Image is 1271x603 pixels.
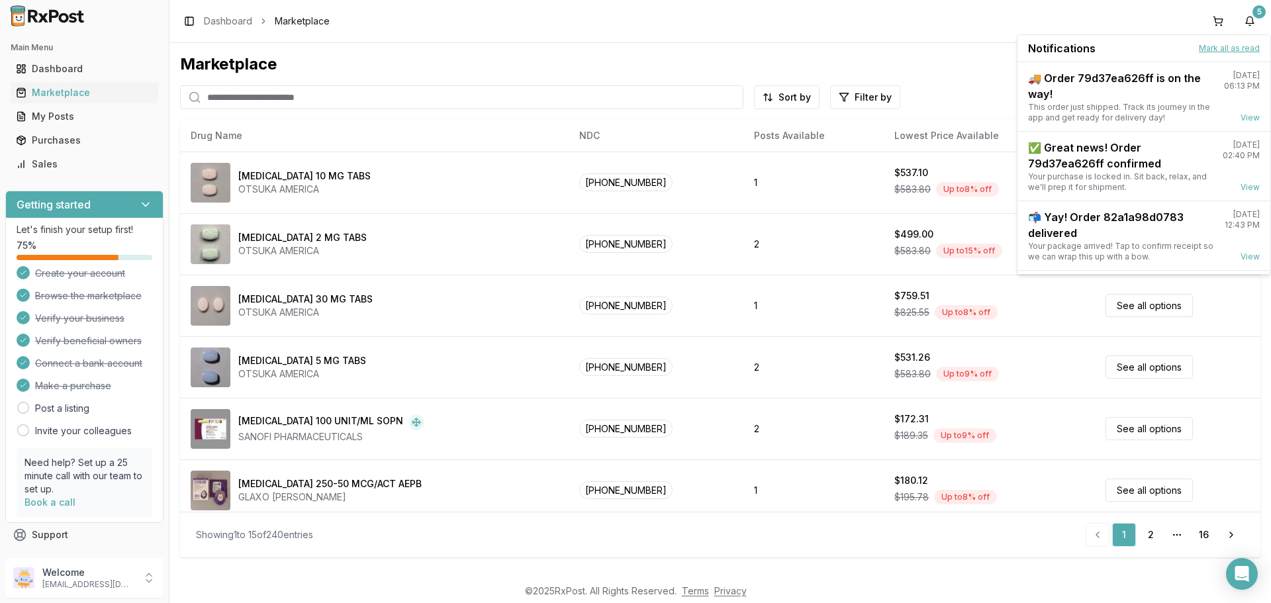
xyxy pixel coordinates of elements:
[579,481,673,499] span: [PHONE_NUMBER]
[1241,113,1260,123] a: View
[16,134,153,147] div: Purchases
[17,239,36,252] span: 75 %
[1225,220,1260,230] div: 12:43 PM
[830,85,900,109] button: Filter by
[35,289,142,302] span: Browse the marketplace
[743,459,884,521] td: 1
[1239,11,1260,32] button: 5
[1241,252,1260,262] a: View
[5,547,164,571] button: Feedback
[1199,43,1260,54] button: Mark all as read
[1106,294,1193,317] a: See all options
[1028,102,1213,123] div: This order just shipped. Track its journey in the app and get ready for delivery day!
[16,86,153,99] div: Marketplace
[894,166,928,179] div: $537.10
[1224,81,1260,91] div: 06:13 PM
[933,428,996,443] div: Up to 9 % off
[894,412,929,426] div: $172.31
[24,496,75,508] a: Book a call
[35,357,142,370] span: Connect a bank account
[204,15,252,28] a: Dashboard
[682,585,709,596] a: Terms
[1139,523,1162,547] a: 2
[1233,209,1260,220] div: [DATE]
[35,402,89,415] a: Post a listing
[5,5,90,26] img: RxPost Logo
[1241,182,1260,193] a: View
[238,354,366,367] div: [MEDICAL_DATA] 5 MG TABS
[238,231,367,244] div: [MEDICAL_DATA] 2 MG TABS
[191,471,230,510] img: Advair Diskus 250-50 MCG/ACT AEPB
[180,120,569,152] th: Drug Name
[35,312,124,325] span: Verify your business
[24,456,144,496] p: Need help? Set up a 25 minute call with our team to set up.
[238,477,422,490] div: [MEDICAL_DATA] 250-50 MCG/ACT AEPB
[754,85,820,109] button: Sort by
[35,424,132,438] a: Invite your colleagues
[5,523,164,547] button: Support
[238,169,371,183] div: [MEDICAL_DATA] 10 MG TABS
[1028,70,1213,102] div: 🚚 Order 79d37ea626ff is on the way!
[569,120,743,152] th: NDC
[42,566,134,579] p: Welcome
[238,293,373,306] div: [MEDICAL_DATA] 30 MG TABS
[11,42,158,53] h2: Main Menu
[1106,417,1193,440] a: See all options
[238,183,371,196] div: OTSUKA AMERICA
[743,336,884,398] td: 2
[1106,355,1193,379] a: See all options
[16,110,153,123] div: My Posts
[743,152,884,213] td: 1
[180,54,1260,75] div: Marketplace
[936,182,999,197] div: Up to 8 % off
[238,414,403,430] div: [MEDICAL_DATA] 100 UNIT/ML SOPN
[17,197,91,212] h3: Getting started
[894,474,928,487] div: $180.12
[32,552,77,565] span: Feedback
[743,398,884,459] td: 2
[714,585,747,596] a: Privacy
[238,306,373,319] div: OTSUKA AMERICA
[579,297,673,314] span: [PHONE_NUMBER]
[579,420,673,438] span: [PHONE_NUMBER]
[5,58,164,79] button: Dashboard
[743,275,884,336] td: 1
[35,334,142,348] span: Verify beneficial owners
[17,223,152,236] p: Let's finish your setup first!
[935,305,998,320] div: Up to 8 % off
[855,91,892,104] span: Filter by
[894,244,931,257] span: $583.80
[1028,140,1212,171] div: ✅ Great news! Order 79d37ea626ff confirmed
[16,62,153,75] div: Dashboard
[1106,479,1193,502] a: See all options
[5,154,164,175] button: Sales
[936,244,1002,258] div: Up to 15 % off
[894,306,929,319] span: $825.55
[11,81,158,105] a: Marketplace
[238,244,367,257] div: OTSUKA AMERICA
[196,528,313,541] div: Showing 1 to 15 of 240 entries
[743,213,884,275] td: 2
[238,490,422,504] div: GLAXO [PERSON_NAME]
[894,183,931,196] span: $583.80
[778,91,811,104] span: Sort by
[894,367,931,381] span: $583.80
[579,358,673,376] span: [PHONE_NUMBER]
[1233,70,1260,81] div: [DATE]
[42,579,134,590] p: [EMAIL_ADDRESS][DOMAIN_NAME]
[1028,40,1096,56] span: Notifications
[894,490,929,504] span: $195.78
[1086,523,1245,547] nav: pagination
[191,409,230,449] img: Admelog SoloStar 100 UNIT/ML SOPN
[1192,523,1215,547] a: 16
[1028,171,1212,193] div: Your purchase is locked in. Sit back, relax, and we'll prep it for shipment.
[894,289,929,302] div: $759.51
[238,430,424,443] div: SANOFI PHARMACEUTICALS
[743,120,884,152] th: Posts Available
[884,120,1095,152] th: Lowest Price Available
[1218,523,1245,547] a: Go to next page
[11,57,158,81] a: Dashboard
[934,490,997,504] div: Up to 8 % off
[5,130,164,151] button: Purchases
[35,379,111,393] span: Make a purchase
